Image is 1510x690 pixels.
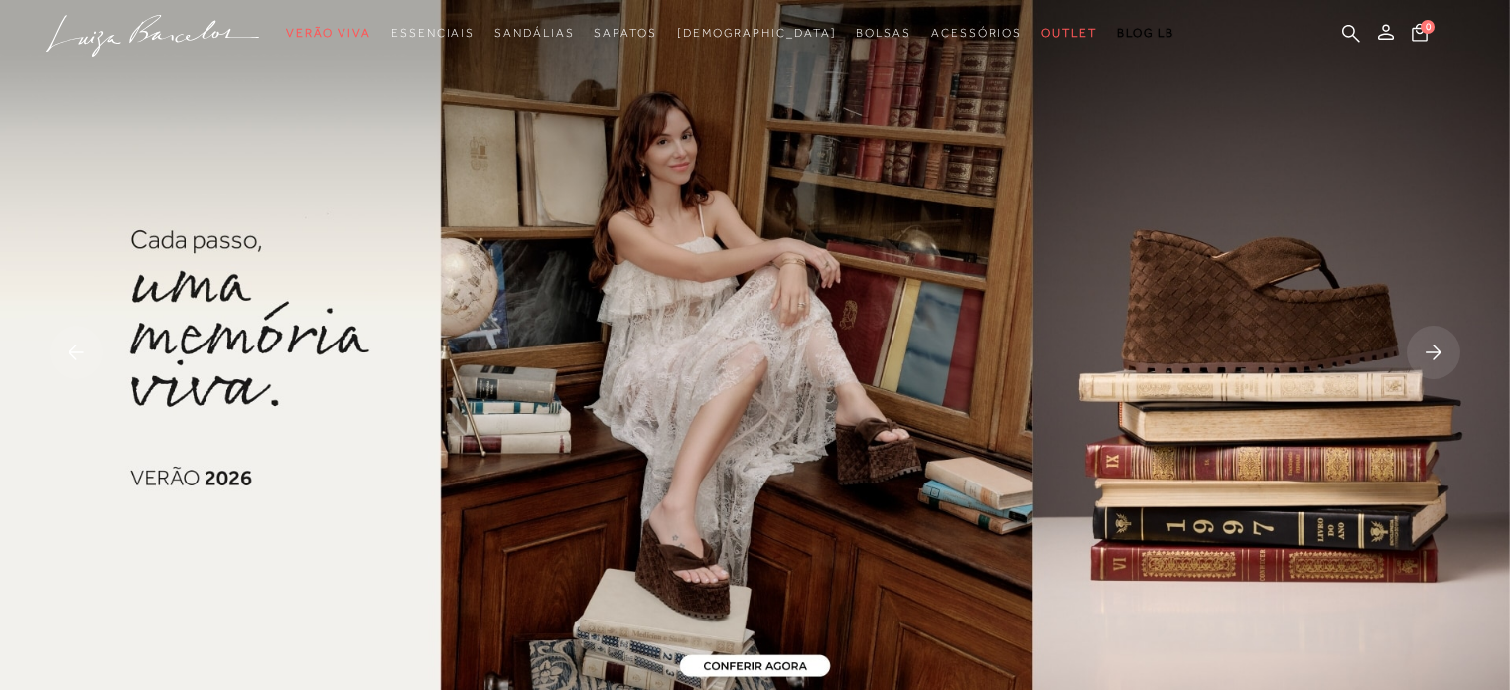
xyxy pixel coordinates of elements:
[391,15,475,52] a: noSubCategoriesText
[1117,15,1174,52] a: BLOG LB
[856,15,911,52] a: noSubCategoriesText
[1117,26,1174,40] span: BLOG LB
[677,15,837,52] a: noSubCategoriesText
[931,26,1022,40] span: Acessórios
[391,26,475,40] span: Essenciais
[286,26,371,40] span: Verão Viva
[1041,26,1097,40] span: Outlet
[594,26,656,40] span: Sapatos
[494,15,574,52] a: noSubCategoriesText
[1041,15,1097,52] a: noSubCategoriesText
[494,26,574,40] span: Sandálias
[594,15,656,52] a: noSubCategoriesText
[1406,22,1434,49] button: 0
[286,15,371,52] a: noSubCategoriesText
[856,26,911,40] span: Bolsas
[1421,20,1435,34] span: 0
[931,15,1022,52] a: noSubCategoriesText
[677,26,837,40] span: [DEMOGRAPHIC_DATA]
